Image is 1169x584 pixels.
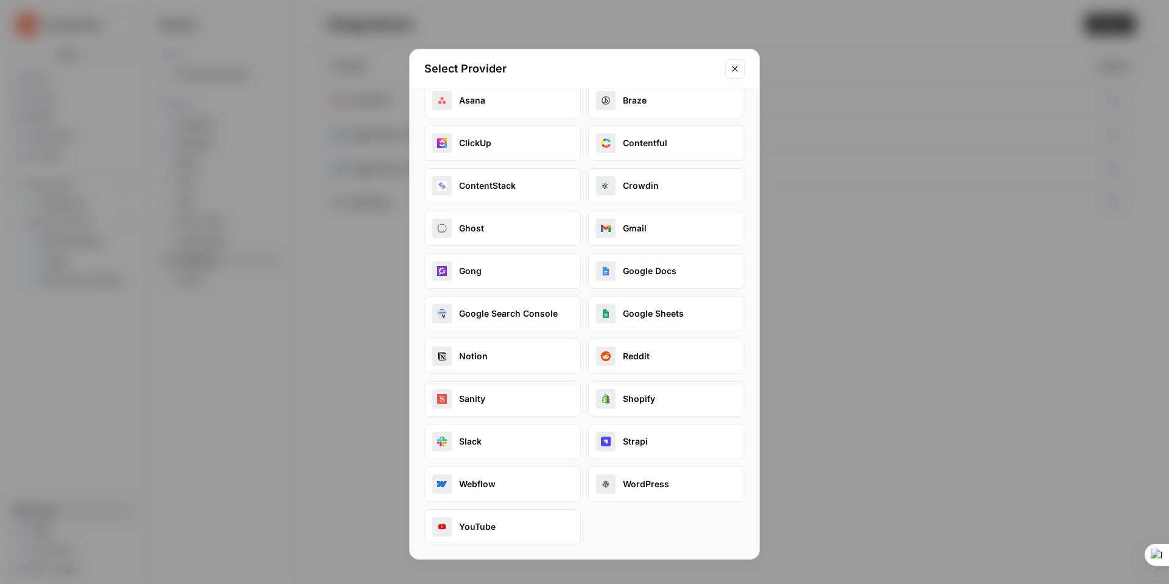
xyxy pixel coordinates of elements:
button: shopifyShopify [588,381,745,417]
img: google_docs [601,266,611,276]
button: asanaAsana [424,83,581,118]
button: youtubeYouTube [424,509,581,544]
img: google_sheets [601,309,611,318]
img: contentstack [437,181,447,191]
img: asana [437,96,447,105]
img: wordpress [601,479,611,489]
h2: Select Provider [424,60,718,77]
button: redditReddit [588,339,745,374]
img: gong [437,266,447,276]
button: slackSlack [424,424,581,459]
img: ghost [437,223,447,233]
img: clickup [437,138,447,148]
img: braze [601,96,611,105]
img: crowdin [601,181,611,191]
button: notionNotion [424,339,581,374]
button: wordpressWordPress [588,466,745,502]
button: strapiStrapi [588,424,745,459]
button: contentfulContentful [588,125,745,161]
img: google_search_console [437,309,447,318]
button: clickupClickUp [424,125,581,161]
img: gmail [601,223,611,233]
button: sanitySanity [424,381,581,417]
img: sanity [437,394,447,404]
img: slack [437,437,447,446]
img: notion [437,351,447,361]
img: webflow_oauth [437,479,447,489]
img: youtube [437,522,447,532]
button: brazeBraze [588,83,745,118]
button: gongGong [424,253,581,289]
button: contentstackContentStack [424,168,581,203]
button: crowdinCrowdin [588,168,745,203]
img: strapi [601,437,611,446]
img: contentful [601,138,611,148]
button: google_docsGoogle Docs [588,253,745,289]
button: Close modal [725,59,745,79]
button: webflow_oauthWebflow [424,466,581,502]
img: shopify [601,394,611,404]
button: ghostGhost [424,211,581,246]
img: reddit [601,351,611,361]
button: google_search_consoleGoogle Search Console [424,296,581,331]
button: google_sheetsGoogle Sheets [588,296,745,331]
button: gmailGmail [588,211,745,246]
